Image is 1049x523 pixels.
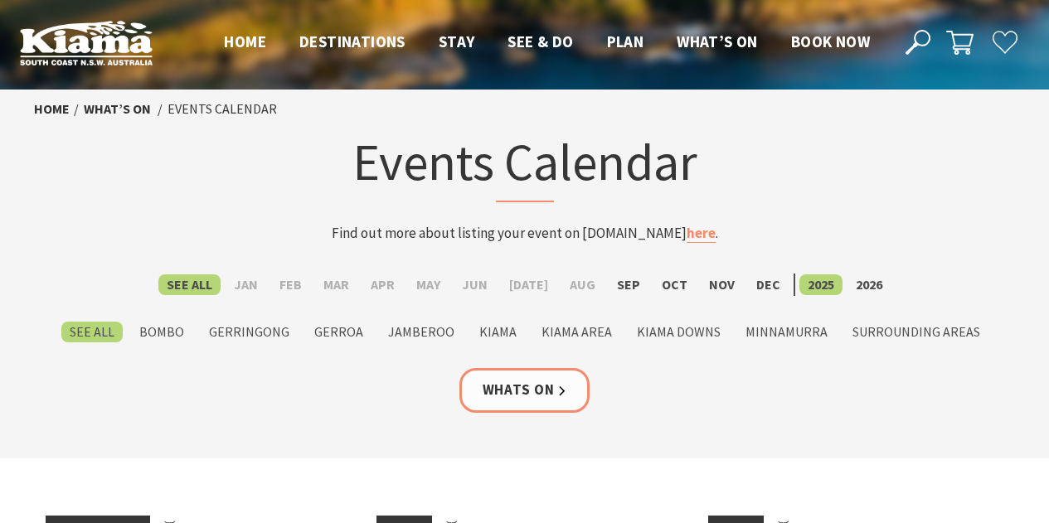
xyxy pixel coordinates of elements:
label: See All [158,274,221,295]
label: Surrounding Areas [844,322,988,342]
li: Events Calendar [168,99,277,120]
label: See All [61,322,123,342]
label: Jamberoo [380,322,463,342]
label: Feb [271,274,310,295]
span: Destinations [299,31,406,51]
span: Home [224,31,266,51]
label: Aug [561,274,604,295]
label: Dec [748,274,789,295]
label: Sep [609,274,648,295]
span: Stay [439,31,475,51]
img: Kiama Logo [20,20,153,65]
label: Kiama Downs [629,322,729,342]
label: Gerroa [306,322,372,342]
a: Whats On [459,368,590,412]
label: Kiama [471,322,525,342]
span: Plan [607,31,644,51]
label: Apr [362,274,403,295]
label: Bombo [131,322,192,342]
p: Find out more about listing your event on [DOMAIN_NAME] . [200,222,850,245]
span: What’s On [677,31,758,51]
label: Kiama Area [533,322,620,342]
label: Nov [701,274,743,295]
label: Gerringong [201,322,298,342]
label: Oct [653,274,696,295]
a: What’s On [84,100,151,118]
a: here [687,224,716,243]
label: 2025 [799,274,843,295]
label: [DATE] [501,274,556,295]
label: Jan [226,274,266,295]
label: Mar [315,274,357,295]
nav: Main Menu [207,29,886,56]
span: Book now [791,31,870,51]
label: Jun [454,274,496,295]
span: See & Do [508,31,573,51]
label: 2026 [847,274,891,295]
label: May [408,274,449,295]
h1: Events Calendar [200,128,850,202]
a: Home [34,100,70,118]
label: Minnamurra [737,322,836,342]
